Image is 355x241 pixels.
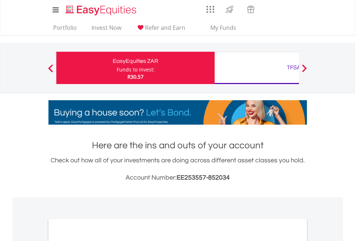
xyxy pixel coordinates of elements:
[261,2,280,16] a: Notifications
[280,2,298,16] a: FAQ's and Support
[50,24,80,35] a: Portfolio
[298,2,316,18] a: My Profile
[297,68,312,75] button: Next
[48,139,307,152] h1: Here are the ins and outs of your account
[177,174,230,181] span: EE253557-852034
[89,24,124,35] a: Invest Now
[240,2,261,15] a: Vouchers
[63,2,139,16] a: Home page
[127,73,144,80] span: R30.57
[206,5,214,13] img: grid-menu-icon.svg
[43,68,58,75] button: Previous
[224,4,235,15] img: thrive-v2.svg
[202,2,219,13] a: AppsGrid
[245,4,257,15] img: vouchers-v2.svg
[64,4,139,16] img: EasyEquities_Logo.png
[117,66,155,73] div: Funds to invest:
[48,156,307,183] div: Check out how all of your investments are doing across different asset classes you hold.
[48,100,307,125] img: EasyMortage Promotion Banner
[145,24,185,32] span: Refer and Earn
[61,56,210,66] div: EasyEquities ZAR
[48,173,307,183] h3: Account Number:
[200,23,247,32] span: My Funds
[133,24,188,35] a: Refer and Earn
